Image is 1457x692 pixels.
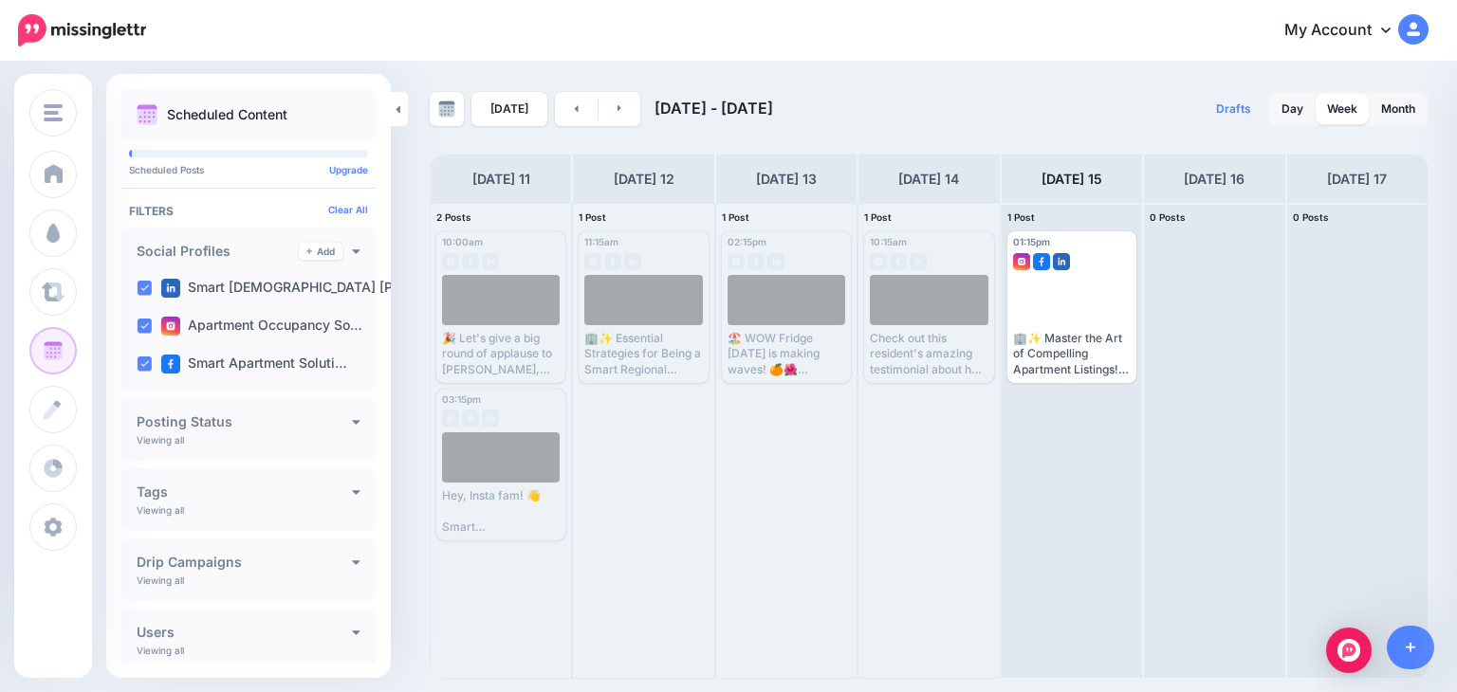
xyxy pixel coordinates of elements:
div: 🏖️ WOW Fridge [DATE] is making waves! 🍊🌺 We're diving into communities with spectacular stocked f... [728,331,845,377]
img: linkedin-grey-square.png [910,253,927,270]
img: linkedin-grey-square.png [482,253,499,270]
span: 10:00am [442,236,483,247]
span: 1 Post [864,211,892,223]
a: Add [299,243,342,260]
label: Apartment Occupancy So… [161,317,362,336]
img: facebook-grey-square.png [890,253,907,270]
img: linkedin-grey-square.png [482,410,499,427]
h4: Users [137,626,352,639]
img: facebook-grey-square.png [747,253,765,270]
h4: Filters [129,204,368,218]
img: instagram-square.png [161,317,180,336]
img: facebook-grey-square.png [604,253,621,270]
a: Month [1370,94,1427,124]
span: [DATE] - [DATE] [655,99,773,118]
h4: Posting Status [137,415,352,428]
div: Check out this resident's amazing testimonial about how our TikTok content influenced their renta... [870,331,987,377]
span: Drafts [1216,103,1251,115]
img: instagram-grey-square.png [584,253,601,270]
img: facebook-grey-square.png [462,253,479,270]
a: My Account [1265,8,1429,54]
h4: Social Profiles [137,245,299,258]
h4: [DATE] 13 [756,168,817,191]
p: Viewing all [137,645,184,656]
a: Week [1316,94,1369,124]
div: 🎉 Let's give a big round of applause to [PERSON_NAME], this week's winner of the Smart Staffer Aw... [442,331,560,377]
img: facebook-grey-square.png [462,410,479,427]
h4: [DATE] 11 [472,168,530,191]
img: Missinglettr [18,14,146,46]
h4: [DATE] 15 [1042,168,1102,191]
h4: [DATE] 17 [1327,168,1387,191]
span: 11:15am [584,236,618,247]
h4: [DATE] 12 [614,168,674,191]
span: 1 Post [579,211,606,223]
span: 1 Post [722,211,749,223]
img: facebook-square.png [161,355,180,373]
div: Open Intercom Messenger [1326,628,1372,673]
a: Day [1270,94,1315,124]
a: Drafts [1205,92,1263,126]
h4: [DATE] 16 [1184,168,1245,191]
img: instagram-grey-square.png [442,410,459,427]
span: 1 Post [1007,211,1035,223]
img: facebook-square.png [1033,253,1050,270]
a: Upgrade [329,164,368,175]
div: 🏢✨ Master the Art of Compelling Apartment Listings! 🔑🏠 Our latest guide shows you how to transfor... [1013,331,1131,377]
span: 0 Posts [1293,211,1329,223]
span: 01:15pm [1013,236,1050,247]
img: linkedin-square.png [1053,253,1070,270]
img: menu.png [44,104,63,121]
img: instagram-grey-square.png [870,253,887,270]
p: Viewing all [137,504,184,516]
span: 02:15pm [728,236,766,247]
img: instagram-square.png [1013,253,1030,270]
a: Clear All [328,204,368,215]
div: Hey, Insta fam! 👋 Smart [DEMOGRAPHIC_DATA] [PERSON_NAME] here, ready to share my essential strate... [442,488,560,535]
img: linkedin-grey-square.png [624,253,641,270]
p: Scheduled Posts [129,165,368,174]
img: calendar-grey-darker.png [438,100,455,118]
label: Smart Apartment Soluti… [161,355,347,373]
a: [DATE] [471,92,547,126]
h4: Tags [137,485,352,499]
img: linkedin-square.png [161,279,180,298]
span: 03:15pm [442,393,481,405]
p: Viewing all [137,434,184,446]
span: 0 Posts [1150,211,1186,223]
img: calendar.png [137,104,157,125]
label: Smart [DEMOGRAPHIC_DATA] [PERSON_NAME]… [161,279,501,298]
div: 🏢✨ Essential Strategies for Being a Smart Regional Manager ✨🏢 🤝 Be supportive: Encourage open com... [584,331,702,377]
h4: [DATE] 14 [898,168,959,191]
span: 2 Posts [436,211,471,223]
h4: Drip Campaigns [137,555,352,569]
img: instagram-grey-square.png [442,253,459,270]
p: Scheduled Content [167,108,287,121]
span: 10:15am [870,236,907,247]
img: instagram-grey-square.png [728,253,745,270]
img: linkedin-grey-square.png [767,253,784,270]
p: Viewing all [137,574,184,586]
